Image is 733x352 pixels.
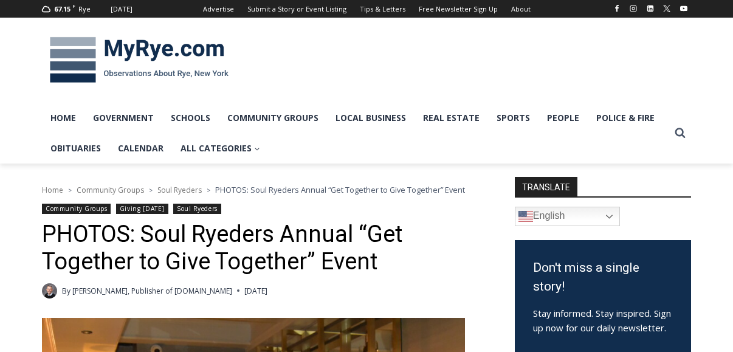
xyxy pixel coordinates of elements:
a: Real Estate [415,103,488,133]
a: Home [42,185,63,195]
a: Linkedin [643,1,658,16]
a: English [515,207,620,226]
time: [DATE] [244,285,267,297]
img: MyRye.com [42,29,236,92]
img: en [518,209,533,224]
span: PHOTOS: Soul Ryeders Annual “Get Together to Give Together” Event [215,184,465,195]
p: Stay informed. Stay inspired. Sign up now for our daily newsletter. [533,306,673,335]
nav: Primary Navigation [42,103,669,164]
a: X [659,1,674,16]
h1: PHOTOS: Soul Ryeders Annual “Get Together to Give Together” Event [42,221,483,276]
a: All Categories [172,133,269,164]
a: Police & Fire [588,103,663,133]
button: View Search Form [669,122,691,144]
div: [DATE] [111,4,132,15]
strong: TRANSLATE [515,177,577,196]
a: Giving [DATE] [116,204,168,214]
a: Facebook [610,1,624,16]
span: > [149,186,153,195]
span: 67.15 [54,4,71,13]
a: Obituaries [42,133,109,164]
span: > [207,186,210,195]
a: Calendar [109,133,172,164]
a: Instagram [626,1,641,16]
a: Local Business [327,103,415,133]
h3: Don't miss a single story! [533,258,673,297]
span: F [72,2,75,9]
nav: Breadcrumbs [42,184,483,196]
a: Government [84,103,162,133]
div: Rye [78,4,91,15]
a: Schools [162,103,219,133]
a: Community Groups [42,204,111,214]
a: Community Groups [77,185,144,195]
a: Author image [42,283,57,299]
span: > [68,186,72,195]
span: All Categories [181,142,260,155]
a: People [539,103,588,133]
a: Sports [488,103,539,133]
a: Soul Ryeders [173,204,221,214]
a: Soul Ryeders [157,185,202,195]
a: Home [42,103,84,133]
span: By [62,285,71,297]
a: Community Groups [219,103,327,133]
a: YouTube [676,1,691,16]
a: [PERSON_NAME], Publisher of [DOMAIN_NAME] [72,286,232,296]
